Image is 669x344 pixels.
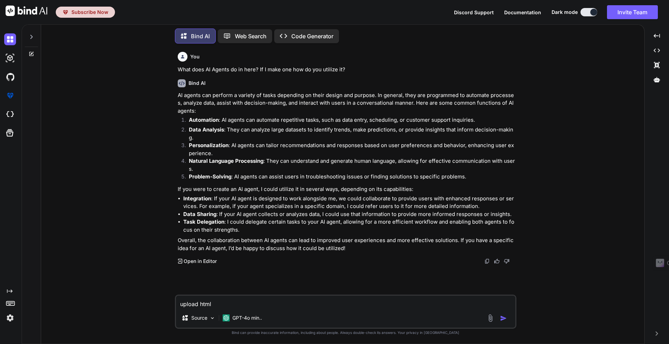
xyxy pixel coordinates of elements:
[189,126,224,133] strong: Data Analysis
[209,315,215,321] img: Pick Models
[4,312,16,324] img: settings
[494,258,500,264] img: like
[454,9,494,16] button: Discord Support
[232,314,262,321] p: GPT-4o min..
[189,173,515,181] p: : AI agents can assist users in troubleshooting issues or finding solutions to specific problems.
[184,258,217,265] p: Open in Editor
[175,330,516,335] p: Bind can provide inaccurate information, including about people. Always double-check its answers....
[176,296,515,308] textarea: upload html
[189,173,231,180] strong: Problem-Solving
[454,9,494,15] span: Discord Support
[71,9,108,16] span: Subscribe Now
[504,9,541,15] span: Documentation
[500,315,507,322] img: icon
[183,218,224,225] strong: Task Delegation
[189,117,219,123] strong: Automation
[291,32,333,40] p: Code Generator
[504,258,509,264] img: dislike
[183,195,515,210] p: : If your AI agent is designed to work alongside me, we could collaborate to provide users with e...
[183,211,216,217] strong: Data Sharing
[178,185,515,193] p: If you were to create an AI agent, I could utilize it in several ways, depending on its capabilit...
[235,32,267,40] p: Web Search
[189,80,206,87] h6: Bind AI
[191,32,210,40] p: Bind AI
[62,9,69,15] img: premium
[223,314,230,321] img: GPT-4o mini
[183,210,515,218] p: : If your AI agent collects or analyzes data, I could use that information to provide more inform...
[183,195,211,202] strong: Integration
[4,109,16,120] img: cloudideIcon
[484,258,490,264] img: copy
[189,158,263,164] strong: Natural Language Processing
[178,237,515,252] p: Overall, the collaboration between AI agents can lead to improved user experiences and more effec...
[486,314,494,322] img: attachment
[552,9,578,16] span: Dark mode
[4,33,16,45] img: darkChat
[189,116,515,124] p: : AI agents can automate repetitive tasks, such as data entry, scheduling, or customer support in...
[189,157,515,173] p: : They can understand and generate human language, allowing for effective communication with users.
[178,66,515,74] p: What does AI Agents do in here? If I make one how do you utilize it?
[607,5,658,19] button: Invite Team
[189,126,515,142] p: : They can analyze large datasets to identify trends, make predictions, or provide insights that ...
[56,7,115,18] button: premiumSubscribe Now
[4,71,16,83] img: githubDark
[6,6,47,16] img: Bind AI
[4,90,16,102] img: premium
[183,218,515,234] p: : I could delegate certain tasks to your AI agent, allowing for a more efficient workflow and ena...
[178,91,515,115] p: AI agents can perform a variety of tasks depending on their design and purpose. In general, they ...
[504,9,541,16] button: Documentation
[190,53,200,60] h6: You
[189,142,229,149] strong: Personalization
[189,142,515,157] p: : AI agents can tailor recommendations and responses based on user preferences and behavior, enha...
[4,52,16,64] img: darkAi-studio
[191,314,207,321] p: Source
